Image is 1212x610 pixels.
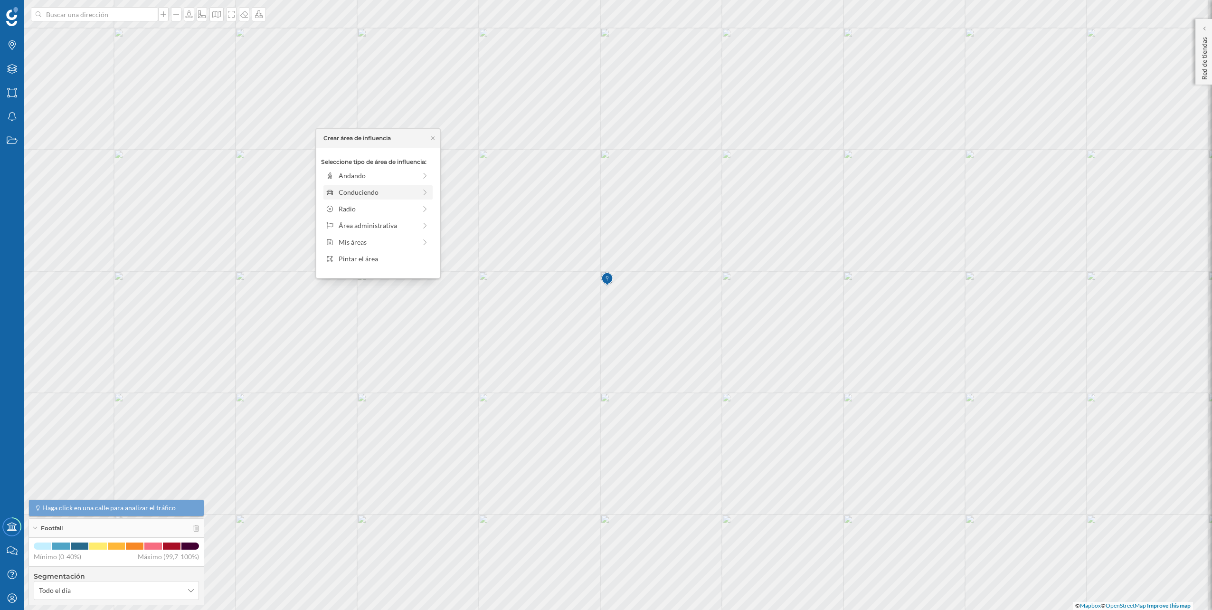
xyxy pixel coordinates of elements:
img: Geoblink Logo [6,7,18,26]
h4: Segmentación [34,572,199,581]
span: Mínimo (0-40%) [34,552,81,562]
div: Mis áreas [339,237,416,247]
div: Conduciendo [339,187,416,197]
a: Mapbox [1080,602,1101,609]
div: Crear área de influencia [323,134,391,143]
span: Máximo (99,7-100%) [138,552,199,562]
span: Todo el día [39,586,71,595]
span: Soporte [19,7,53,15]
p: Red de tiendas [1200,33,1209,80]
a: Improve this map [1147,602,1191,609]
div: Pintar el área [339,254,429,264]
p: Seleccione tipo de área de influencia: [321,158,435,166]
div: © © [1073,602,1193,610]
div: Andando [339,171,416,181]
div: Radio [339,204,416,214]
a: OpenStreetMap [1106,602,1146,609]
span: Footfall [41,524,63,533]
img: Marker [601,270,613,289]
span: Haga click en una calle para analizar el tráfico [42,503,176,513]
div: Área administrativa [339,220,416,230]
